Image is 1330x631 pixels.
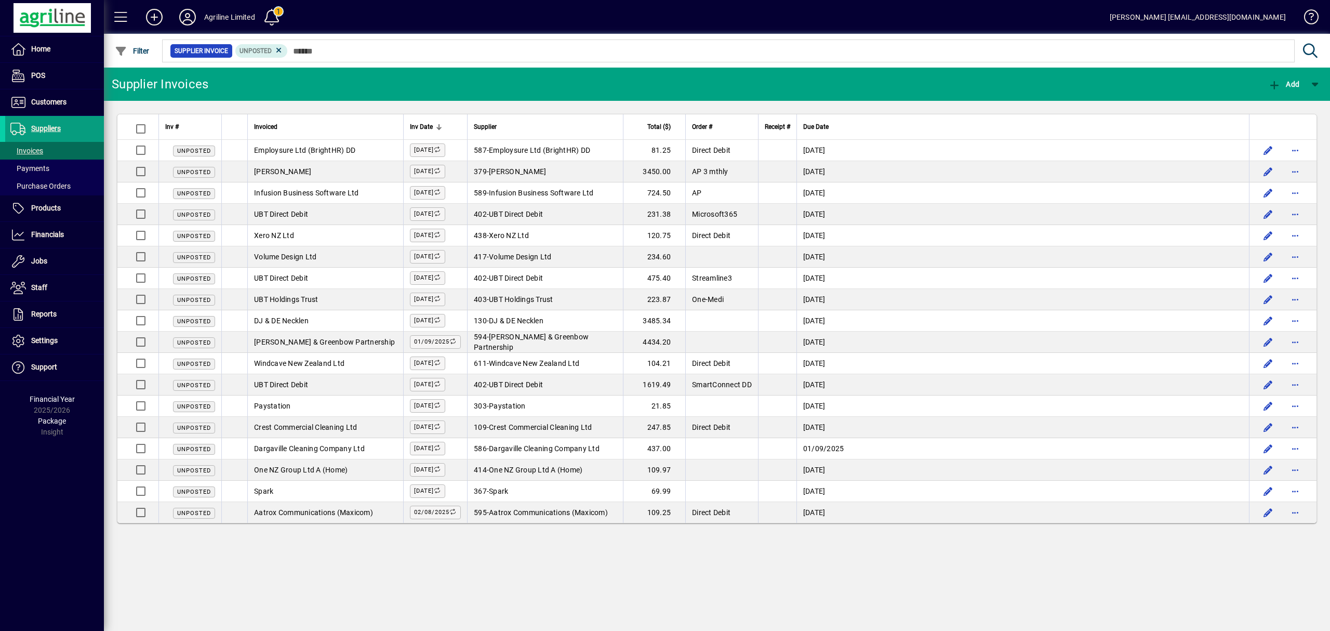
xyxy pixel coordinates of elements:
[1287,142,1304,159] button: More options
[467,332,623,353] td: -
[489,253,551,261] span: Volume Design Ltd
[410,442,445,455] label: [DATE]
[467,204,623,225] td: -
[31,336,58,345] span: Settings
[796,161,1249,182] td: [DATE]
[474,210,487,218] span: 402
[474,402,487,410] span: 303
[5,222,104,248] a: Financials
[796,246,1249,268] td: [DATE]
[692,146,730,154] span: Direct Debit
[489,359,579,367] span: Windcave New Zealand Ltd
[623,140,685,161] td: 81.25
[1287,462,1304,478] button: More options
[467,502,623,523] td: -
[177,446,211,453] span: Unposted
[112,42,152,60] button: Filter
[623,374,685,396] td: 1619.49
[1110,9,1286,25] div: [PERSON_NAME] [EMAIL_ADDRESS][DOMAIN_NAME]
[177,212,211,218] span: Unposted
[31,71,45,80] span: POS
[1260,440,1276,457] button: Edit
[254,146,355,154] span: Employsure Ltd (BrightHR) DD
[410,420,445,434] label: [DATE]
[796,268,1249,289] td: [DATE]
[177,339,211,346] span: Unposted
[5,177,104,195] a: Purchase Orders
[31,363,57,371] span: Support
[254,423,357,431] span: Crest Commercial Cleaning Ltd
[31,204,61,212] span: Products
[31,45,50,53] span: Home
[410,143,445,157] label: [DATE]
[1287,206,1304,222] button: More options
[177,467,211,474] span: Unposted
[467,225,623,246] td: -
[1260,419,1276,436] button: Edit
[474,189,487,197] span: 589
[1260,398,1276,414] button: Edit
[1287,270,1304,286] button: More options
[692,423,730,431] span: Direct Debit
[5,328,104,354] a: Settings
[467,417,623,438] td: -
[796,396,1249,417] td: [DATE]
[474,274,487,282] span: 402
[138,8,171,27] button: Add
[623,332,685,353] td: 4434.20
[410,399,445,413] label: [DATE]
[474,121,497,133] span: Supplier
[177,403,211,410] span: Unposted
[489,167,546,176] span: [PERSON_NAME]
[623,459,685,481] td: 109.97
[1287,355,1304,372] button: More options
[254,121,397,133] div: Invoiced
[623,417,685,438] td: 247.85
[1260,462,1276,478] button: Edit
[474,444,487,453] span: 586
[474,167,487,176] span: 379
[204,9,255,25] div: Agriline Limited
[254,380,308,389] span: UBT Direct Debit
[467,438,623,459] td: -
[38,417,66,425] span: Package
[1260,206,1276,222] button: Edit
[5,160,104,177] a: Payments
[1287,483,1304,499] button: More options
[1260,334,1276,350] button: Edit
[5,275,104,301] a: Staff
[5,195,104,221] a: Products
[1260,355,1276,372] button: Edit
[796,310,1249,332] td: [DATE]
[177,361,211,367] span: Unposted
[410,357,445,370] label: [DATE]
[1287,248,1304,265] button: More options
[474,423,487,431] span: 109
[254,444,365,453] span: Dargaville Cleaning Company Ltd
[254,466,348,474] span: One NZ Group Ltd A (Home)
[410,207,445,221] label: [DATE]
[410,314,445,327] label: [DATE]
[467,246,623,268] td: -
[623,161,685,182] td: 3450.00
[623,204,685,225] td: 231.38
[10,147,43,155] span: Invoices
[796,332,1249,353] td: [DATE]
[692,121,712,133] span: Order #
[1287,227,1304,244] button: More options
[1287,185,1304,201] button: More options
[10,182,71,190] span: Purchase Orders
[177,318,211,325] span: Unposted
[177,190,211,197] span: Unposted
[796,417,1249,438] td: [DATE]
[1287,312,1304,329] button: More options
[254,317,309,325] span: DJ & DE Necklen
[175,46,228,56] span: Supplier Invoice
[410,463,445,477] label: [DATE]
[410,378,445,391] label: [DATE]
[1260,483,1276,499] button: Edit
[177,425,211,431] span: Unposted
[410,186,445,200] label: [DATE]
[1260,227,1276,244] button: Edit
[1287,398,1304,414] button: More options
